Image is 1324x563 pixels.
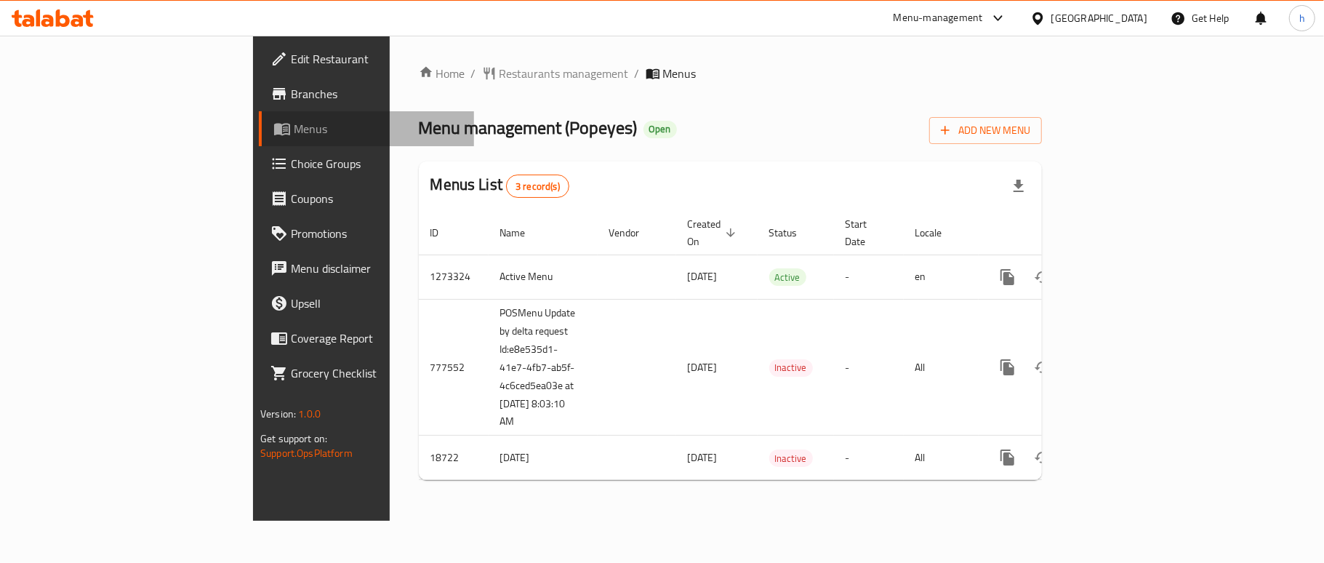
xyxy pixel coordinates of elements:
th: Actions [979,211,1142,255]
a: Restaurants management [482,65,629,82]
a: Coverage Report [259,321,474,356]
button: Change Status [1025,350,1060,385]
span: [DATE] [688,267,718,286]
span: Locale [915,224,961,241]
span: Branches [291,85,462,103]
button: Change Status [1025,260,1060,295]
span: Active [769,269,806,286]
td: Active Menu [489,255,598,299]
td: - [834,436,904,480]
nav: breadcrumb [419,65,1042,82]
span: Restaurants management [499,65,629,82]
td: en [904,255,979,299]
span: Vendor [609,224,659,241]
div: Inactive [769,450,813,467]
span: Inactive [769,359,813,376]
button: Change Status [1025,440,1060,475]
span: 1.0.0 [298,404,321,423]
a: Branches [259,76,474,111]
span: Status [769,224,817,241]
td: All [904,299,979,436]
div: Active [769,268,806,286]
span: Menus [663,65,697,82]
a: Promotions [259,216,474,251]
div: Export file [1001,169,1036,204]
span: Version: [260,404,296,423]
span: Start Date [846,215,886,250]
span: Add New Menu [941,121,1030,140]
td: POSMenu Update by delta request Id:e8e535d1-41e7-4fb7-ab5f-4c6ced5ea03e at [DATE] 8:03:10 AM [489,299,598,436]
span: [DATE] [688,448,718,467]
a: Choice Groups [259,146,474,181]
span: Grocery Checklist [291,364,462,382]
span: ID [430,224,458,241]
div: Total records count [506,175,569,198]
span: Inactive [769,450,813,467]
span: Get support on: [260,429,327,448]
button: more [990,440,1025,475]
h2: Menus List [430,174,569,198]
span: Created On [688,215,740,250]
span: h [1299,10,1305,26]
a: Upsell [259,286,474,321]
td: All [904,436,979,480]
span: 3 record(s) [507,180,569,193]
table: enhanced table [419,211,1142,481]
span: Promotions [291,225,462,242]
a: Grocery Checklist [259,356,474,391]
a: Edit Restaurant [259,41,474,76]
button: more [990,260,1025,295]
span: Menu disclaimer [291,260,462,277]
a: Support.OpsPlatform [260,444,353,463]
div: Menu-management [894,9,983,27]
span: Edit Restaurant [291,50,462,68]
td: - [834,255,904,299]
td: [DATE] [489,436,598,480]
span: Menu management ( Popeyes ) [419,111,638,144]
a: Coupons [259,181,474,216]
span: Open [643,123,677,135]
span: Choice Groups [291,155,462,172]
span: Coupons [291,190,462,207]
button: Add New Menu [929,117,1042,144]
div: [GEOGRAPHIC_DATA] [1051,10,1147,26]
td: - [834,299,904,436]
span: Name [500,224,545,241]
span: Coverage Report [291,330,462,347]
li: / [635,65,640,82]
span: Menus [294,120,462,137]
a: Menu disclaimer [259,251,474,286]
span: [DATE] [688,358,718,377]
div: Open [643,121,677,138]
a: Menus [259,111,474,146]
span: Upsell [291,295,462,312]
button: more [990,350,1025,385]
